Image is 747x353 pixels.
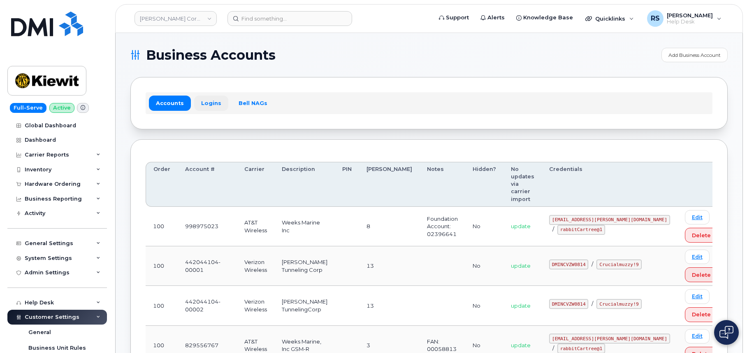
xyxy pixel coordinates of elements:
[274,286,335,325] td: [PERSON_NAME] TunnelingCorp
[557,225,605,235] code: rabbitCartree@1
[719,326,733,339] img: Open chat
[549,259,588,269] code: DMINCVZW0814
[232,96,274,110] a: Bell NAGs
[685,228,718,243] button: Delete
[194,96,228,110] a: Logins
[237,286,274,325] td: Verizon Wireless
[359,162,420,207] th: [PERSON_NAME]
[685,329,710,344] a: Edit
[685,267,718,282] button: Delete
[146,207,178,246] td: 100
[685,289,710,304] a: Edit
[542,162,677,207] th: Credentials
[552,345,554,351] span: /
[465,286,503,325] td: No
[511,223,531,229] span: update
[274,207,335,246] td: Weeks Marine Inc
[146,49,276,61] span: Business Accounts
[692,311,711,318] span: Delete
[511,342,531,348] span: update
[274,246,335,286] td: [PERSON_NAME] Tunneling Corp
[596,259,641,269] code: Crucialmuzzy!9
[359,207,420,246] td: 8
[552,226,554,232] span: /
[178,286,237,325] td: 442044104-00002
[274,162,335,207] th: Description
[420,207,465,246] td: Foundation Account: 02396641
[178,207,237,246] td: 998975023
[237,162,274,207] th: Carrier
[420,162,465,207] th: Notes
[596,299,641,309] code: Crucialmuzzy!9
[178,162,237,207] th: Account #
[692,271,711,279] span: Delete
[685,250,710,264] a: Edit
[178,246,237,286] td: 442044104-00001
[685,210,710,224] a: Edit
[549,334,670,344] code: [EMAIL_ADDRESS][PERSON_NAME][DOMAIN_NAME]
[511,302,531,309] span: update
[237,246,274,286] td: Verizon Wireless
[146,246,178,286] td: 100
[692,231,711,239] span: Delete
[146,286,178,325] td: 100
[465,207,503,246] td: No
[685,307,718,322] button: Delete
[465,246,503,286] td: No
[359,286,420,325] td: 13
[465,162,503,207] th: Hidden?
[146,162,178,207] th: Order
[359,246,420,286] td: 13
[549,299,588,309] code: DMINCVZW0814
[592,300,593,307] span: /
[511,262,531,269] span: update
[549,215,670,225] code: [EMAIL_ADDRESS][PERSON_NAME][DOMAIN_NAME]
[592,261,593,267] span: /
[503,162,542,207] th: No updates via carrier import
[237,207,274,246] td: AT&T Wireless
[335,162,359,207] th: PIN
[661,48,728,62] a: Add Business Account
[149,96,191,110] a: Accounts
